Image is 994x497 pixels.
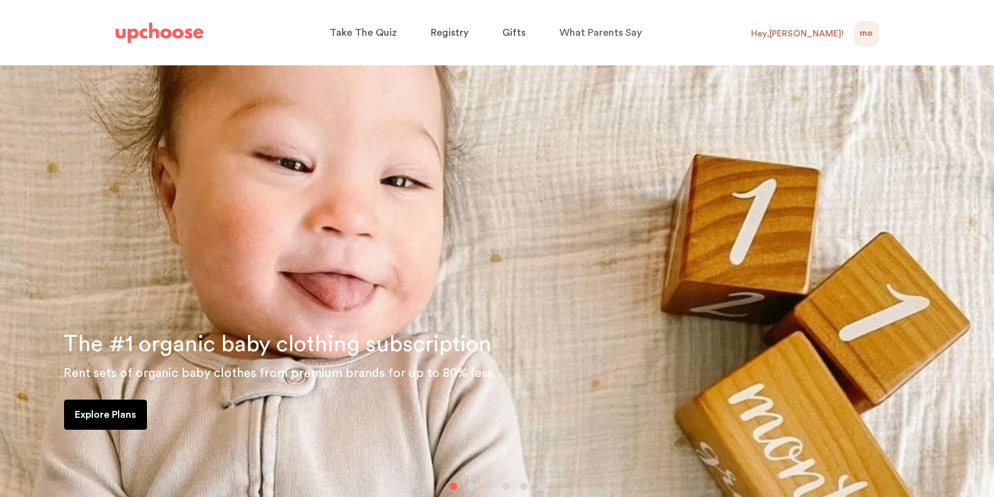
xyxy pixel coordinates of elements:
[64,400,147,430] a: Explore Plans
[431,21,472,45] a: Registry
[63,363,979,383] p: Rent sets of organic baby clothes from premium brands for up to 80% less.
[116,20,203,46] a: UpChoose
[431,28,468,38] span: Registry
[63,333,492,356] span: The #1 organic baby clothing subscription
[75,407,136,422] p: Explore Plans
[751,28,844,40] div: Hey, [PERSON_NAME] !
[116,23,203,43] img: UpChoose
[860,26,873,41] span: MO
[502,28,526,38] span: Gifts
[559,21,646,45] a: What Parents Say
[502,21,529,45] a: Gifts
[330,28,397,38] span: Take The Quiz
[330,21,401,45] a: Take The Quiz
[559,28,642,38] span: What Parents Say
